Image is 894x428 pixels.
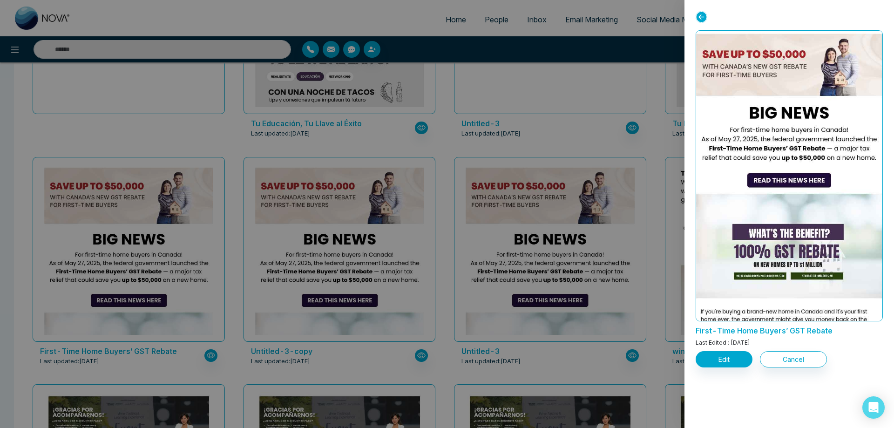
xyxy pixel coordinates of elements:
[862,396,885,419] div: Open Intercom Messenger
[696,321,883,336] p: First-Time Home Buyers’ GST Rebate
[696,339,750,346] span: Last Edited : [DATE]
[696,351,752,367] button: Edit
[760,351,827,367] button: Cancel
